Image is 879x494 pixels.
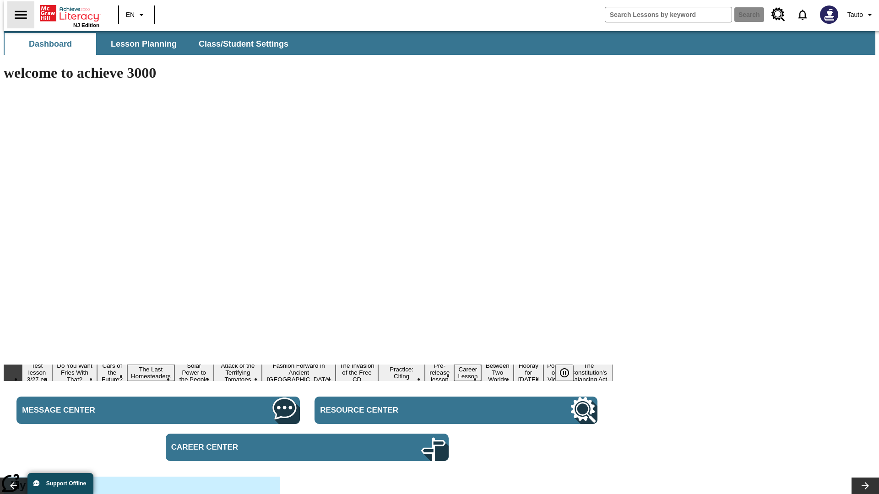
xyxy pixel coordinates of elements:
[814,3,844,27] button: Select a new avatar
[11,479,273,492] h3: My Collections
[844,6,879,23] button: Profile/Settings
[543,361,565,384] button: Slide 14 Point of View
[4,64,613,81] h1: welcome to achieve 3000
[199,39,288,49] span: Class/Student Settings
[555,365,583,381] div: Pause
[16,397,299,424] a: Message Center
[166,434,449,461] a: Career Center
[22,361,52,384] button: Slide 1 Test lesson 3/27 en
[425,361,454,384] button: Slide 10 Pre-release lesson
[565,361,613,384] button: Slide 15 The Constitution's Balancing Act
[514,361,543,384] button: Slide 13 Hooray for Constitution Day!
[40,4,99,22] a: Home
[4,31,875,55] div: SubNavbar
[97,361,127,384] button: Slide 3 Cars of the Future?
[315,397,597,424] a: Resource Center, Will open in new tab
[22,406,194,415] span: Message Center
[171,443,343,452] span: Career Center
[40,3,99,28] div: Home
[73,22,99,28] span: NJ Edition
[320,406,492,415] span: Resource Center
[766,2,791,27] a: Resource Center, Will open in new tab
[5,33,96,55] button: Dashboard
[122,6,151,23] button: Language: EN, Select a language
[847,10,863,20] span: Tauto
[191,33,296,55] button: Class/Student Settings
[7,1,34,28] button: Open side menu
[555,365,574,381] button: Pause
[378,358,425,388] button: Slide 9 Mixed Practice: Citing Evidence
[127,365,174,381] button: Slide 4 The Last Homesteaders
[791,3,814,27] a: Notifications
[481,361,514,384] button: Slide 12 Between Two Worlds
[46,480,86,487] span: Support Offline
[852,478,879,494] button: Lesson carousel, Next
[98,33,190,55] button: Lesson Planning
[4,33,297,55] div: SubNavbar
[52,361,97,384] button: Slide 2 Do You Want Fries With That?
[174,361,214,384] button: Slide 5 Solar Power to the People
[214,361,262,384] button: Slide 6 Attack of the Terrifying Tomatoes
[454,365,481,381] button: Slide 11 Career Lesson
[29,39,72,49] span: Dashboard
[27,473,93,494] button: Support Offline
[820,5,838,24] img: Avatar
[126,10,135,20] span: EN
[336,361,378,384] button: Slide 8 The Invasion of the Free CD
[111,39,177,49] span: Lesson Planning
[605,7,732,22] input: search field
[262,361,336,384] button: Slide 7 Fashion Forward in Ancient Rome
